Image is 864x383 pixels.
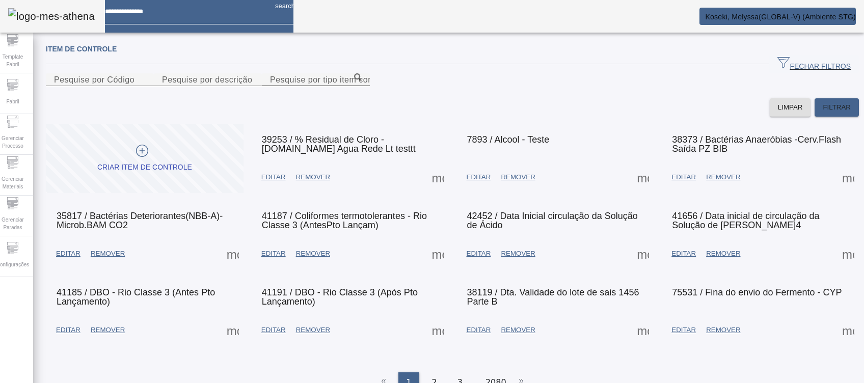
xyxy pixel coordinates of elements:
[496,244,540,263] button: REMOVER
[706,172,740,182] span: REMOVER
[634,321,652,339] button: Mais
[462,244,496,263] button: EDITAR
[256,321,291,339] button: EDITAR
[496,321,540,339] button: REMOVER
[778,102,803,113] span: LIMPAR
[270,74,362,86] input: Number
[262,211,427,230] span: 41187 / Coliformes termotolerantes - Rio Classe 3 (AntesPto Lançam)
[54,75,134,84] mat-label: Pesquise por Código
[91,325,125,335] span: REMOVER
[672,211,819,230] span: 41656 / Data inicial de circulação da Solução de [PERSON_NAME]4
[769,55,859,73] button: FECHAR FILTROS
[839,244,857,263] button: Mais
[467,287,639,307] span: 38119 / Dta. Validade do lote de sais 1456 Parte B
[467,249,491,259] span: EDITAR
[46,124,244,193] button: Criar item de controle
[262,287,418,307] span: 41191 / DBO - Rio Classe 3 (Após Pto Lançamento)
[8,8,95,24] img: logo-mes-athena
[462,321,496,339] button: EDITAR
[291,321,335,339] button: REMOVER
[672,134,841,154] span: 38373 / Bactérias Anaeróbias -Cerv.Flash Saída PZ BIB
[839,321,857,339] button: Mais
[261,172,286,182] span: EDITAR
[501,172,535,182] span: REMOVER
[467,211,638,230] span: 42452 / Data Inicial circulação da Solução de Ácido
[86,321,130,339] button: REMOVER
[3,95,22,108] span: Fabril
[97,162,192,173] div: Criar item de controle
[91,249,125,259] span: REMOVER
[51,321,86,339] button: EDITAR
[666,168,701,186] button: EDITAR
[671,249,696,259] span: EDITAR
[57,211,223,230] span: 35817 / Bactérias Deteriorantes(NBB-A)-Microb.BAM CO2
[462,168,496,186] button: EDITAR
[671,172,696,182] span: EDITAR
[706,325,740,335] span: REMOVER
[162,75,252,84] mat-label: Pesquise por descrição
[634,168,652,186] button: Mais
[429,321,447,339] button: Mais
[429,244,447,263] button: Mais
[770,98,811,117] button: LIMPAR
[261,325,286,335] span: EDITAR
[706,249,740,259] span: REMOVER
[56,325,80,335] span: EDITAR
[296,172,330,182] span: REMOVER
[823,102,851,113] span: FILTRAR
[224,321,242,339] button: Mais
[296,249,330,259] span: REMOVER
[262,134,416,154] span: 39253 / % Residual de Cloro - [DOMAIN_NAME] Agua Rede Lt testtt
[56,249,80,259] span: EDITAR
[705,13,856,21] span: Koseki, Melyssa(GLOBAL-V) (Ambiente STG)
[57,287,215,307] span: 41185 / DBO - Rio Classe 3 (Antes Pto Lançamento)
[671,325,696,335] span: EDITAR
[86,244,130,263] button: REMOVER
[701,168,745,186] button: REMOVER
[839,168,857,186] button: Mais
[46,45,117,53] span: Item de controle
[467,134,550,145] span: 7893 / Alcool - Teste
[467,325,491,335] span: EDITAR
[291,244,335,263] button: REMOVER
[496,168,540,186] button: REMOVER
[224,244,242,263] button: Mais
[291,168,335,186] button: REMOVER
[701,321,745,339] button: REMOVER
[701,244,745,263] button: REMOVER
[51,244,86,263] button: EDITAR
[261,249,286,259] span: EDITAR
[429,168,447,186] button: Mais
[666,321,701,339] button: EDITAR
[256,244,291,263] button: EDITAR
[467,172,491,182] span: EDITAR
[815,98,859,117] button: FILTRAR
[501,325,535,335] span: REMOVER
[501,249,535,259] span: REMOVER
[296,325,330,335] span: REMOVER
[256,168,291,186] button: EDITAR
[634,244,652,263] button: Mais
[666,244,701,263] button: EDITAR
[672,287,842,297] span: 75531 / Fina do envio do Fermento - CYP
[270,75,390,84] mat-label: Pesquise por tipo item controle
[777,57,851,72] span: FECHAR FILTROS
